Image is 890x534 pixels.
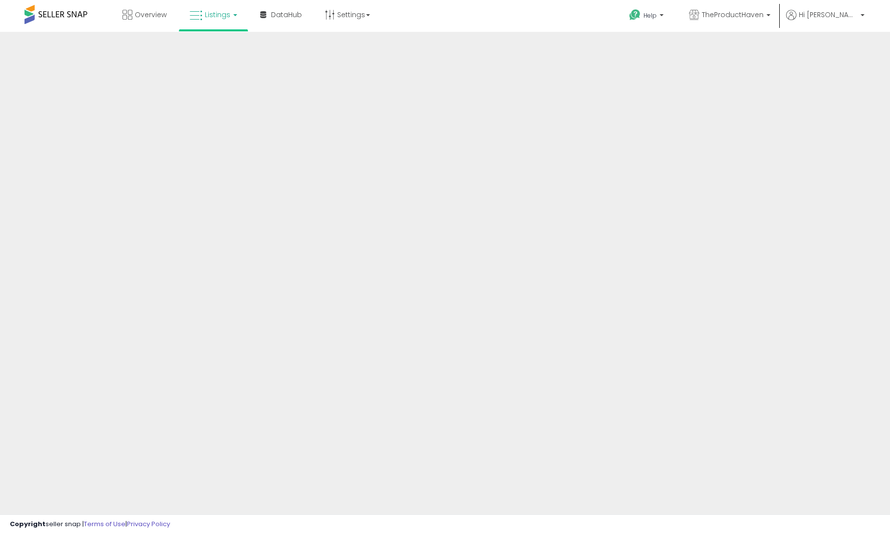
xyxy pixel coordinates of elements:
span: DataHub [271,10,302,20]
span: Hi [PERSON_NAME] [799,10,858,20]
span: Listings [205,10,230,20]
i: Get Help [629,9,641,21]
span: Help [643,11,657,20]
span: Overview [135,10,167,20]
a: Hi [PERSON_NAME] [786,10,865,32]
span: TheProductHaven [702,10,764,20]
a: Help [621,1,673,32]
